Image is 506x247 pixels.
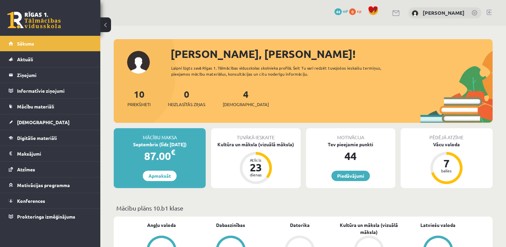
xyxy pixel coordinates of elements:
a: Atzīmes [9,162,92,177]
div: Motivācija [306,128,395,141]
div: 44 [306,148,395,164]
a: Latviešu valoda [420,222,456,229]
a: [PERSON_NAME] [423,9,465,16]
a: Datorika [290,222,310,229]
span: Atzīmes [17,166,35,172]
a: Angļu valoda [147,222,176,229]
span: Konferences [17,198,45,204]
p: Mācību plāns 10.b1 klase [116,203,490,213]
div: balles [436,169,457,173]
div: Vācu valoda [401,141,493,148]
a: Rīgas 1. Tālmācības vidusskola [7,12,61,28]
div: Pēdējā atzīme [401,128,493,141]
a: 0 xp [349,8,365,14]
a: Mācību materiāli [9,99,92,114]
span: Sākums [17,40,34,47]
a: Piedāvājumi [331,171,370,181]
span: Proktoringa izmēģinājums [17,214,75,220]
span: € [171,147,175,157]
legend: Ziņojumi [17,67,92,83]
img: Olesja Averjaņihina [412,10,418,17]
span: Digitālie materiāli [17,135,57,141]
span: 0 [349,8,356,15]
a: 4[DEMOGRAPHIC_DATA] [223,88,269,108]
div: Kultūra un māksla (vizuālā māksla) [211,141,300,148]
a: Konferences [9,193,92,209]
div: 23 [246,162,266,173]
a: Sākums [9,36,92,51]
legend: Maksājumi [17,146,92,161]
a: [DEMOGRAPHIC_DATA] [9,114,92,130]
a: Motivācijas programma [9,177,92,193]
div: 87.00 [114,148,206,164]
a: Kultūra un māksla (vizuālā māksla) Atlicis 23 dienas [211,141,300,185]
span: [DEMOGRAPHIC_DATA] [17,119,70,125]
span: Priekšmeti [127,101,150,108]
a: Vācu valoda 7 balles [401,141,493,185]
div: 7 [436,158,457,169]
span: 44 [334,8,342,15]
div: dienas [246,173,266,177]
a: Apmaksāt [143,171,177,181]
a: Proktoringa izmēģinājums [9,209,92,224]
div: Mācību maksa [114,128,206,141]
div: Tuvākā ieskaite [211,128,300,141]
span: mP [343,8,348,14]
a: Informatīvie ziņojumi [9,83,92,98]
a: Digitālie materiāli [9,130,92,146]
a: Kultūra un māksla (vizuālā māksla) [334,222,404,236]
a: 44 mP [334,8,348,14]
span: [DEMOGRAPHIC_DATA] [223,101,269,108]
div: [PERSON_NAME], [PERSON_NAME]! [171,46,493,62]
a: Aktuāli [9,52,92,67]
a: 0Neizlasītās ziņas [168,88,205,108]
span: Motivācijas programma [17,182,70,188]
div: Septembris (līdz [DATE]) [114,141,206,148]
span: Mācību materiāli [17,103,54,109]
span: Neizlasītās ziņas [168,101,205,108]
span: xp [357,8,361,14]
span: Aktuāli [17,56,33,62]
a: 10Priekšmeti [127,88,150,108]
div: Tev pieejamie punkti [306,141,395,148]
a: Ziņojumi [9,67,92,83]
div: Atlicis [246,158,266,162]
div: Laipni lūgts savā Rīgas 1. Tālmācības vidusskolas skolnieka profilā. Šeit Tu vari redzēt tuvojošo... [171,65,399,77]
legend: Informatīvie ziņojumi [17,83,92,98]
a: Maksājumi [9,146,92,161]
a: Dabaszinības [216,222,245,229]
